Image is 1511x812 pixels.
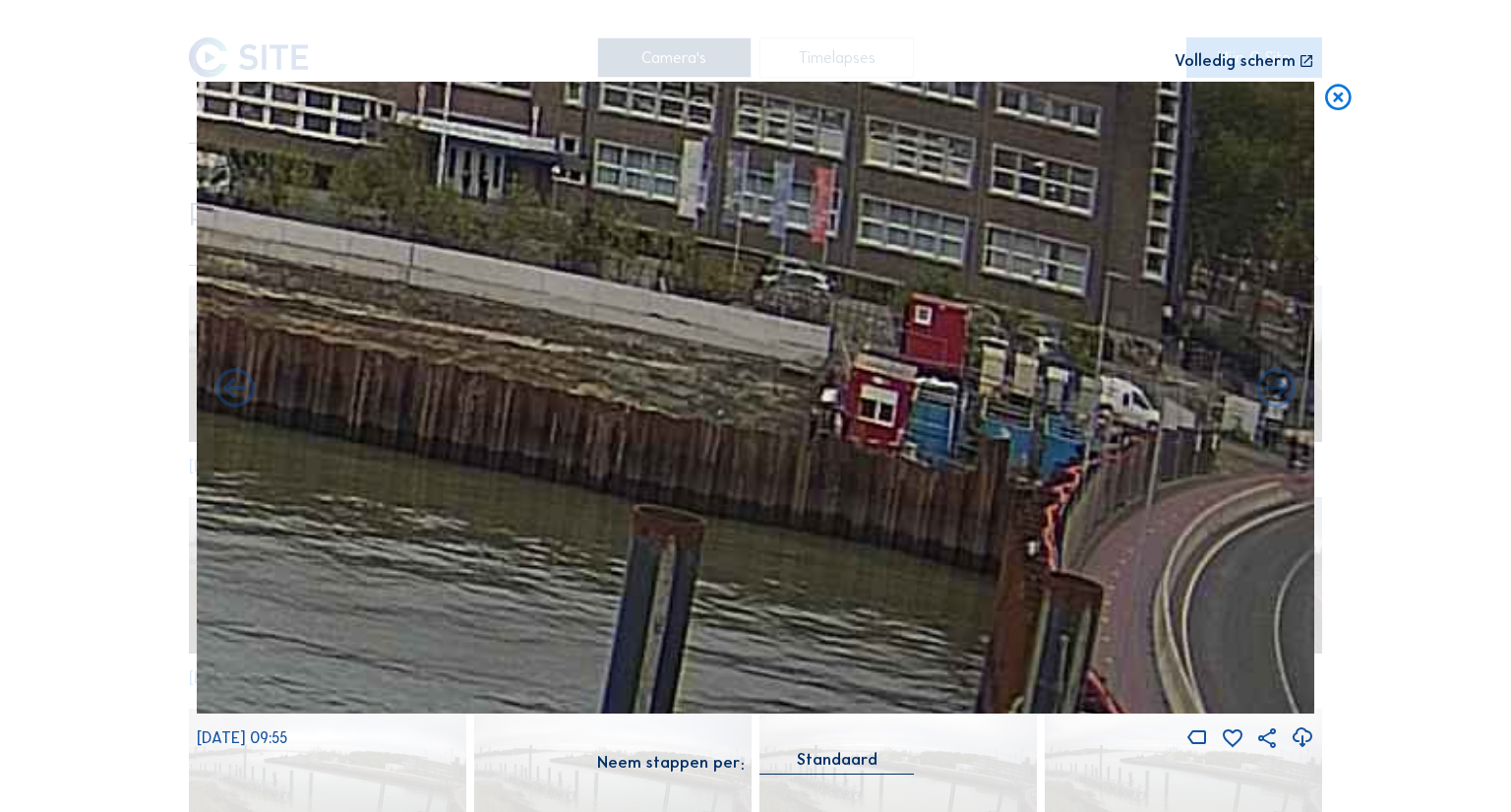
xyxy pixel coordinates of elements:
img: Image [197,82,1314,714]
span: [DATE] 09:55 [197,728,287,747]
i: Back [1252,366,1299,413]
div: Standaard [759,751,914,774]
div: Standaard [797,751,877,769]
i: Forward [212,366,259,413]
div: Neem stappen per: [597,755,745,771]
div: Volledig scherm [1175,53,1296,70]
